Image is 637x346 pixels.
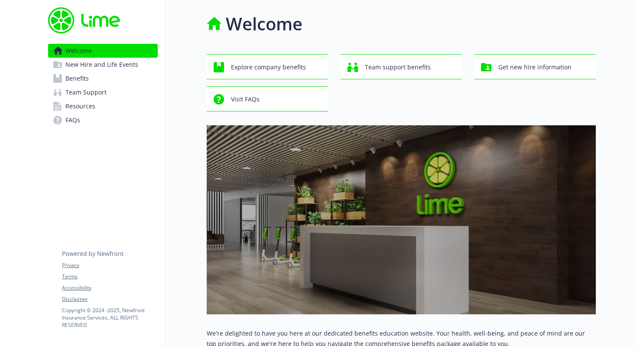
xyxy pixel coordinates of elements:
a: Privacy [62,261,157,269]
a: Resources [48,99,158,113]
a: Disclaimer [62,295,157,303]
img: overview page banner [207,125,596,314]
button: Visit FAQs [207,86,328,111]
span: Resources [65,99,95,113]
a: FAQs [48,113,158,127]
h1: Welcome [226,11,302,37]
a: Accessibility [62,284,157,292]
a: Terms [62,273,157,281]
span: New Hire and Life Events [65,58,138,72]
p: Copyright © 2024 - 2025 , Newfront Insurance Services, ALL RIGHTS RESERVED [62,307,157,329]
a: Team Support [48,85,158,99]
span: Visit FAQs [231,91,260,108]
span: Benefits [65,72,89,85]
button: Explore company benefits [207,54,328,79]
span: Explore company benefits [231,59,306,75]
a: Benefits [48,72,158,85]
button: Team support benefits [341,54,462,79]
span: FAQs [65,113,80,127]
a: New Hire and Life Events [48,58,158,72]
a: Welcome [48,44,158,58]
span: Welcome [65,44,92,58]
span: Team Support [65,85,107,99]
span: Team support benefits [365,59,431,75]
span: Get new hire information [498,59,572,75]
button: Get new hire information [474,54,596,79]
